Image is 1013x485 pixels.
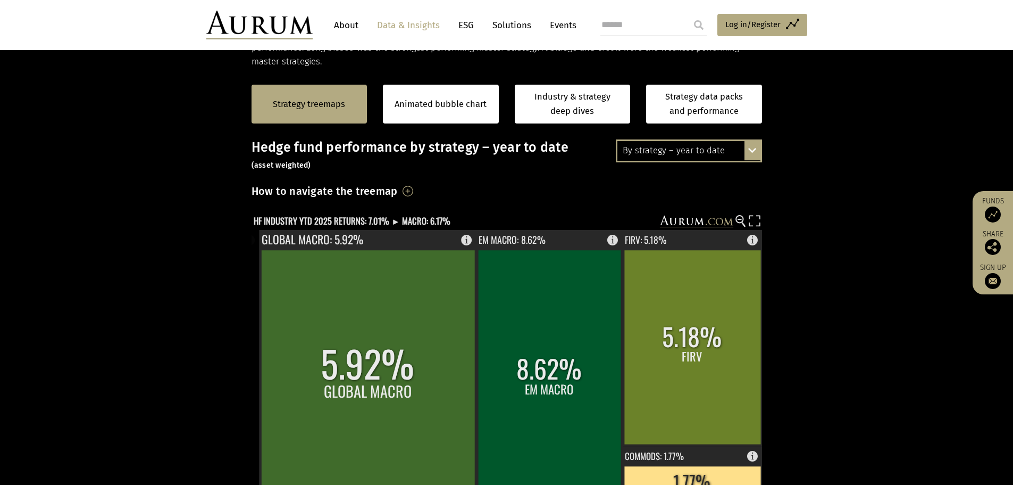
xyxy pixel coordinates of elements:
[688,14,709,36] input: Submit
[273,97,345,111] a: Strategy treemaps
[717,14,807,36] a: Log in/Register
[545,15,576,35] a: Events
[978,231,1008,255] div: Share
[725,18,781,31] span: Log in/Register
[453,15,479,35] a: ESG
[646,85,762,124] a: Strategy data packs and performance
[252,139,762,171] h3: Hedge fund performance by strategy – year to date
[487,15,537,35] a: Solutions
[206,11,313,39] img: Aurum
[978,196,1008,223] a: Funds
[978,263,1008,289] a: Sign up
[372,15,445,35] a: Data & Insights
[515,85,631,124] a: Industry & strategy deep dives
[617,141,760,160] div: By strategy – year to date
[985,239,1001,255] img: Share this post
[252,161,311,170] small: (asset weighted)
[252,182,398,200] h3: How to navigate the treemap
[395,97,487,111] a: Animated bubble chart
[985,273,1001,289] img: Sign up to our newsletter
[985,207,1001,223] img: Access Funds
[329,15,364,35] a: About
